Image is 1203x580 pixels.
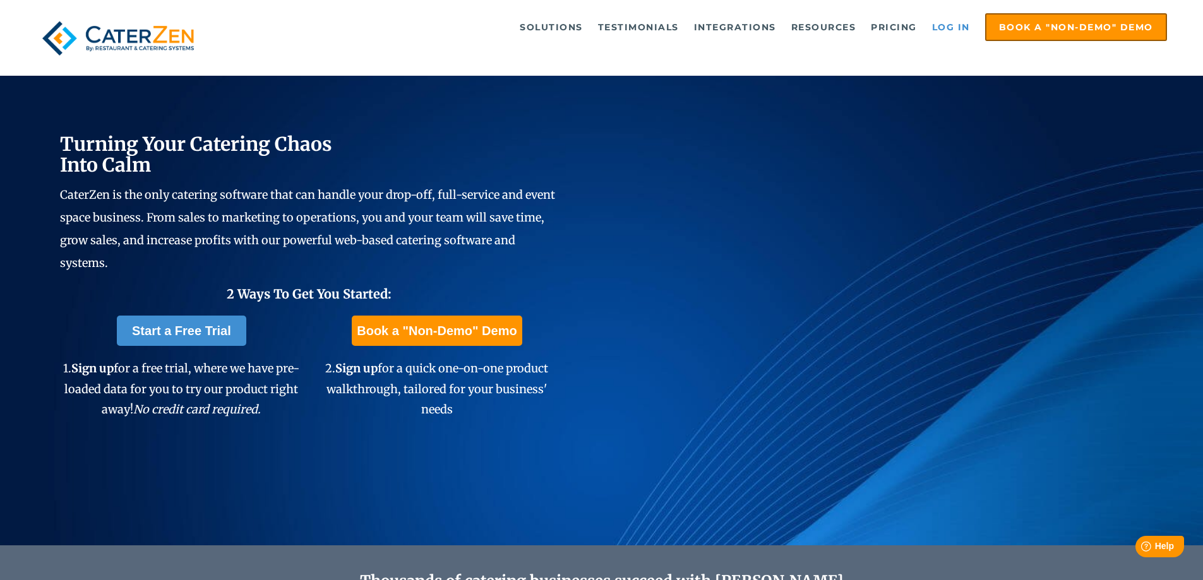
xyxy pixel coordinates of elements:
[985,13,1167,41] a: Book a "Non-Demo" Demo
[63,361,299,417] span: 1. for a free trial, where we have pre-loaded data for you to try our product right away!
[229,13,1167,41] div: Navigation Menu
[60,132,332,177] span: Turning Your Catering Chaos Into Calm
[71,361,114,376] span: Sign up
[36,13,200,63] img: caterzen
[592,15,685,40] a: Testimonials
[335,361,378,376] span: Sign up
[1091,531,1189,566] iframe: Help widget launcher
[227,286,392,302] span: 2 Ways To Get You Started:
[865,15,923,40] a: Pricing
[513,15,589,40] a: Solutions
[926,15,976,40] a: Log in
[352,316,522,346] a: Book a "Non-Demo" Demo
[117,316,246,346] a: Start a Free Trial
[325,361,548,417] span: 2. for a quick one-on-one product walkthrough, tailored for your business' needs
[60,187,555,270] span: CaterZen is the only catering software that can handle your drop-off, full-service and event spac...
[133,402,261,417] em: No credit card required.
[785,15,863,40] a: Resources
[688,15,782,40] a: Integrations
